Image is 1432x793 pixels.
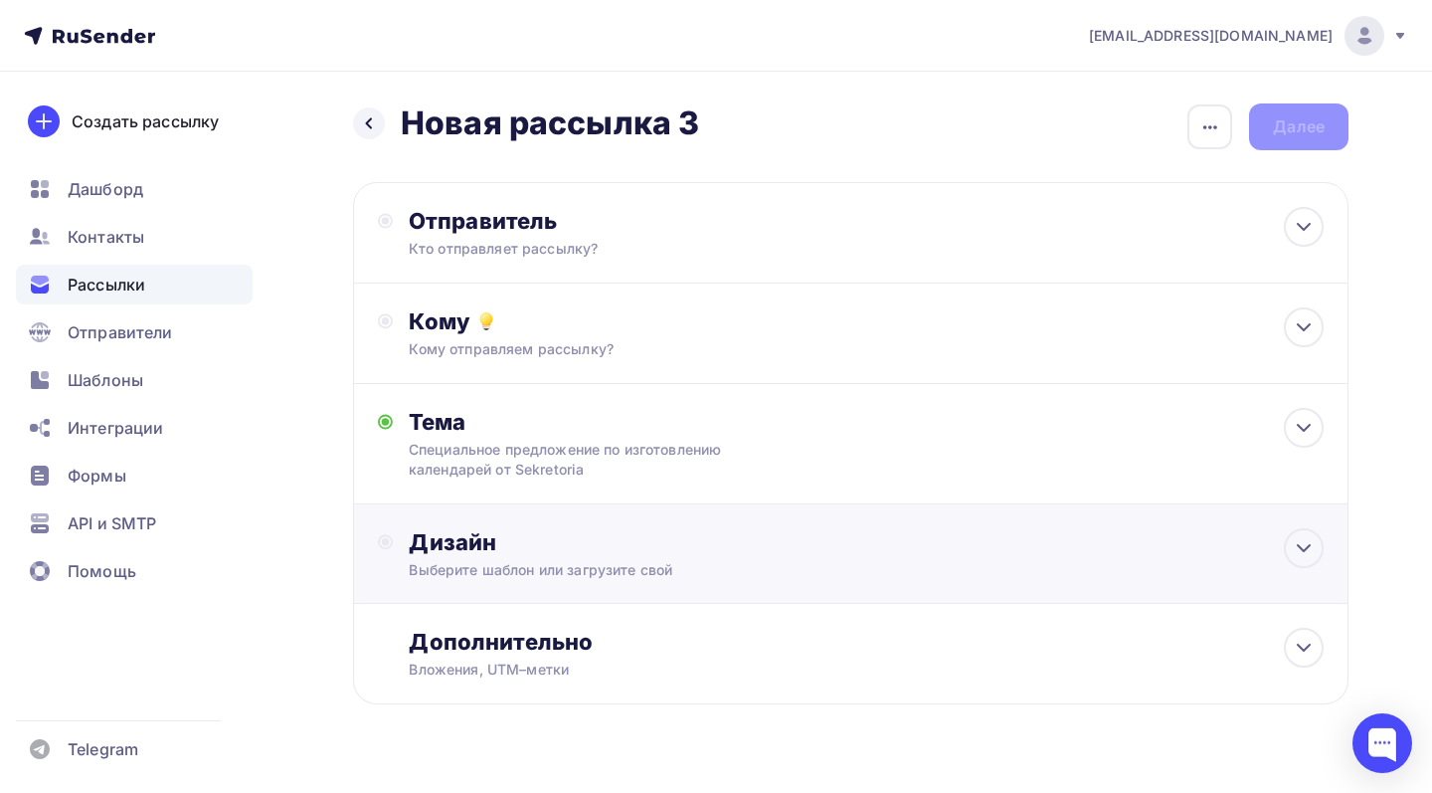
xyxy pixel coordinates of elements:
[72,109,219,133] div: Создать рассылку
[401,103,699,143] h2: Новая рассылка 3
[68,416,163,440] span: Интеграции
[16,456,253,496] a: Формы
[409,239,797,259] div: Кто отправляет рассылку?
[68,177,143,201] span: Дашборд
[409,528,1324,556] div: Дизайн
[409,440,763,480] div: Специальное предложение по изготовлению календарей от Sekretoria
[1089,26,1333,46] span: [EMAIL_ADDRESS][DOMAIN_NAME]
[409,628,1324,656] div: Дополнительно
[16,217,253,257] a: Контакты
[409,339,1232,359] div: Кому отправляем рассылку?
[16,265,253,304] a: Рассылки
[68,273,145,297] span: Рассылки
[409,207,839,235] div: Отправитель
[409,307,1324,335] div: Кому
[409,560,1232,580] div: Выберите шаблон или загрузите свой
[16,169,253,209] a: Дашборд
[16,312,253,352] a: Отправители
[68,225,144,249] span: Контакты
[1089,16,1408,56] a: [EMAIL_ADDRESS][DOMAIN_NAME]
[68,559,136,583] span: Помощь
[68,464,126,488] span: Формы
[68,737,138,761] span: Telegram
[68,320,173,344] span: Отправители
[68,368,143,392] span: Шаблоны
[409,660,1232,680] div: Вложения, UTM–метки
[409,408,802,436] div: Тема
[16,360,253,400] a: Шаблоны
[68,511,156,535] span: API и SMTP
